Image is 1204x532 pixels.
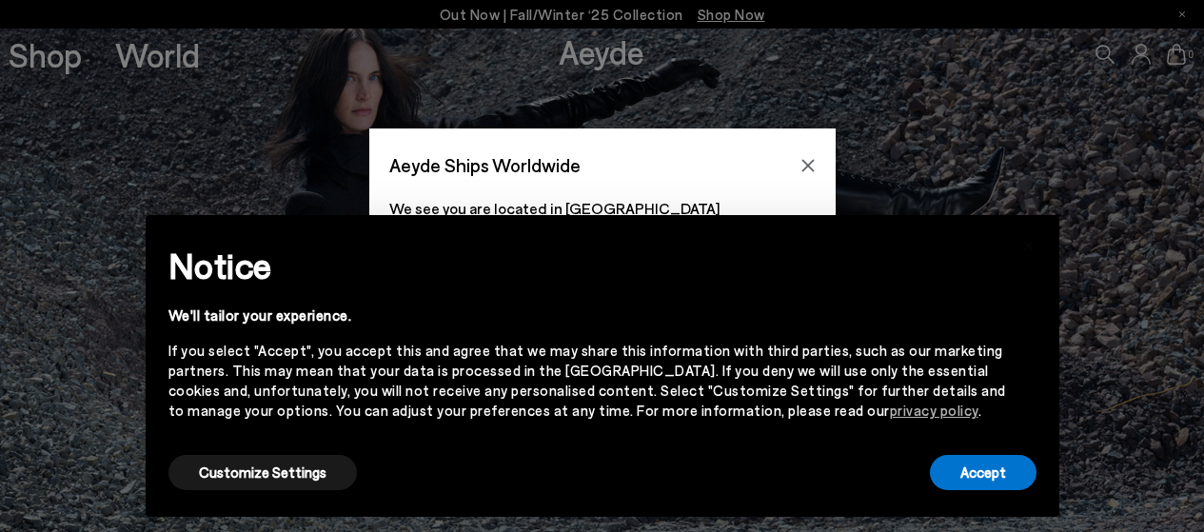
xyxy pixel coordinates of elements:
[1022,229,1036,257] span: ×
[389,148,581,182] span: Aeyde Ships Worldwide
[1006,221,1052,266] button: Close this notice
[168,241,1006,290] h2: Notice
[389,197,816,220] p: We see you are located in [GEOGRAPHIC_DATA]
[890,402,978,419] a: privacy policy
[168,455,357,490] button: Customize Settings
[794,151,822,180] button: Close
[930,455,1036,490] button: Accept
[168,341,1006,421] div: If you select "Accept", you accept this and agree that we may share this information with third p...
[168,305,1006,325] div: We'll tailor your experience.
